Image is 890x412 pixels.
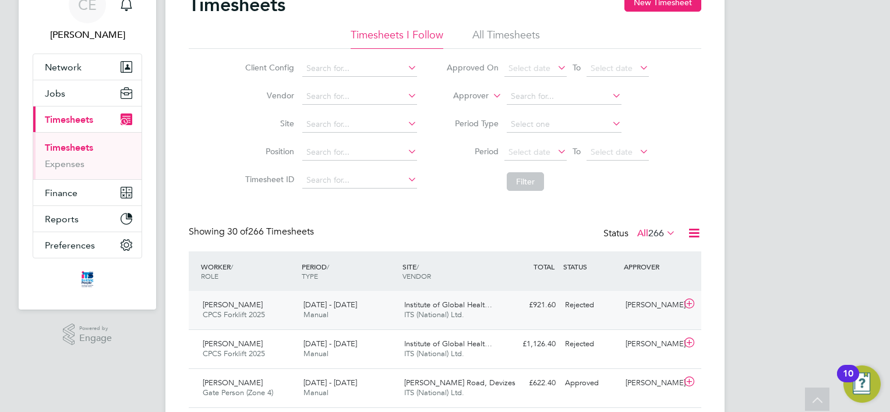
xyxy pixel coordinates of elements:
span: Manual [303,349,329,358]
button: Timesheets [33,106,142,132]
div: Rejected [560,335,621,354]
span: Manual [303,310,329,319]
input: Select one [507,116,621,133]
div: PERIOD [299,256,400,286]
span: 30 of [227,226,248,237]
span: 266 [648,228,664,239]
div: APPROVER [621,256,681,277]
span: Reports [45,214,79,225]
div: SITE [400,256,500,286]
span: / [327,262,329,271]
span: Select date [508,147,550,157]
label: Period [446,146,499,157]
span: Institute of Global Healt… [404,300,492,310]
div: Approved [560,374,621,393]
span: Select date [508,63,550,73]
input: Search for... [302,172,417,189]
span: ROLE [201,271,218,280]
div: WORKER [198,256,299,286]
span: ITS (National) Ltd. [404,310,464,319]
li: Timesheets I Follow [351,28,443,49]
a: Powered byEngage [63,324,112,346]
span: Jobs [45,88,65,99]
a: Go to home page [33,270,142,289]
a: Expenses [45,158,84,169]
input: Search for... [507,88,621,105]
span: [PERSON_NAME] [203,300,263,310]
span: ITS (National) Ltd. [404,388,464,397]
button: Finance [33,180,142,205]
label: Client Config [242,62,294,73]
label: Site [242,118,294,129]
div: Showing [189,226,316,238]
a: Timesheets [45,142,93,153]
span: Select date [591,63,633,73]
input: Search for... [302,116,417,133]
div: [PERSON_NAME] [621,335,681,354]
span: CPCS Forklift 2025 [203,310,265,319]
span: Timesheets [45,114,93,125]
input: Search for... [302,61,417,77]
li: All Timesheets [472,28,540,49]
span: Gate Person (Zone 4) [203,388,273,397]
span: [PERSON_NAME] [203,378,263,388]
div: Timesheets [33,132,142,179]
span: Engage [79,333,112,343]
span: [PERSON_NAME] [203,339,263,349]
div: £921.60 [500,296,560,315]
button: Network [33,54,142,80]
span: CPCS Forklift 2025 [203,349,265,358]
span: Preferences [45,240,95,251]
button: Reports [33,206,142,232]
div: Status [603,226,678,242]
button: Jobs [33,80,142,106]
span: / [416,262,419,271]
div: [PERSON_NAME] [621,374,681,393]
span: ITS (National) Ltd. [404,349,464,358]
img: itsconstruction-logo-retina.png [79,270,96,289]
span: Network [45,62,82,73]
span: [DATE] - [DATE] [303,339,357,349]
span: [DATE] - [DATE] [303,300,357,310]
div: £1,126.40 [500,335,560,354]
button: Preferences [33,232,142,258]
label: Approver [436,90,489,102]
span: Manual [303,388,329,397]
div: £622.40 [500,374,560,393]
div: [PERSON_NAME] [621,296,681,315]
span: 266 Timesheets [227,226,314,237]
div: STATUS [560,256,621,277]
button: Filter [507,172,544,191]
button: Open Resource Center, 10 new notifications [843,365,881,403]
span: Select date [591,147,633,157]
span: VENDOR [402,271,431,280]
span: To [569,60,584,75]
span: [DATE] - [DATE] [303,378,357,388]
label: All [637,228,676,239]
span: Finance [45,187,77,198]
span: TOTAL [534,262,555,271]
label: Approved On [446,62,499,73]
span: Institute of Global Healt… [404,339,492,349]
input: Search for... [302,88,417,105]
label: Position [242,146,294,157]
input: Search for... [302,144,417,161]
span: / [231,262,233,271]
span: TYPE [302,271,318,280]
label: Period Type [446,118,499,129]
span: [PERSON_NAME] Road, Devizes [404,378,515,388]
label: Vendor [242,90,294,101]
div: 10 [843,374,853,389]
label: Timesheet ID [242,174,294,184]
span: To [569,144,584,159]
div: Rejected [560,296,621,315]
span: Powered by [79,324,112,333]
span: Clive East [33,28,142,42]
